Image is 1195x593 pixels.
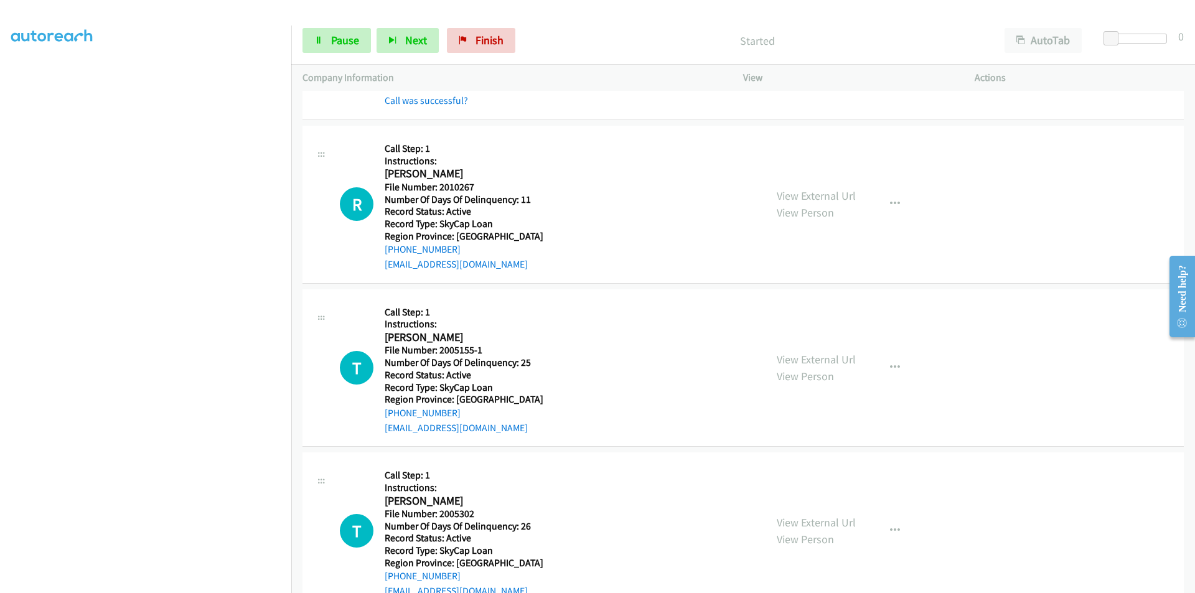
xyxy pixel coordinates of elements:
[385,243,461,255] a: [PHONE_NUMBER]
[777,205,834,220] a: View Person
[385,230,543,243] h5: Region Province: [GEOGRAPHIC_DATA]
[1178,28,1184,45] div: 0
[777,532,834,546] a: View Person
[385,557,543,569] h5: Region Province: [GEOGRAPHIC_DATA]
[743,70,952,85] p: View
[385,469,543,482] h5: Call Step: 1
[1159,247,1195,346] iframe: Resource Center
[476,33,504,47] span: Finish
[777,515,856,530] a: View External Url
[385,306,543,319] h5: Call Step: 1
[302,70,721,85] p: Company Information
[385,494,543,508] h2: [PERSON_NAME]
[385,544,543,557] h5: Record Type: SkyCap Loan
[385,381,543,394] h5: Record Type: SkyCap Loan
[385,520,543,533] h5: Number Of Days Of Delinquency: 26
[447,28,515,53] a: Finish
[385,344,543,357] h5: File Number: 2005155-1
[302,28,371,53] a: Pause
[331,33,359,47] span: Pause
[385,194,543,206] h5: Number Of Days Of Delinquency: 11
[777,352,856,367] a: View External Url
[975,70,1184,85] p: Actions
[385,330,543,345] h2: [PERSON_NAME]
[385,218,543,230] h5: Record Type: SkyCap Loan
[385,167,543,181] h2: [PERSON_NAME]
[385,181,543,194] h5: File Number: 2010267
[377,28,439,53] button: Next
[385,155,543,167] h5: Instructions:
[385,258,528,270] a: [EMAIL_ADDRESS][DOMAIN_NAME]
[385,532,543,544] h5: Record Status: Active
[385,142,543,155] h5: Call Step: 1
[385,393,543,406] h5: Region Province: [GEOGRAPHIC_DATA]
[405,33,427,47] span: Next
[532,32,982,49] p: Started
[777,369,834,383] a: View Person
[340,187,373,221] h1: R
[340,514,373,548] div: The call is yet to be attempted
[385,205,543,218] h5: Record Status: Active
[385,482,543,494] h5: Instructions:
[340,351,373,385] h1: T
[385,357,543,369] h5: Number Of Days Of Delinquency: 25
[385,407,461,419] a: [PHONE_NUMBER]
[777,189,856,203] a: View External Url
[340,514,373,548] h1: T
[385,95,468,106] a: Call was successful?
[1110,34,1167,44] div: Delay between calls (in seconds)
[385,570,461,582] a: [PHONE_NUMBER]
[385,508,543,520] h5: File Number: 2005302
[385,369,543,381] h5: Record Status: Active
[385,318,543,330] h5: Instructions:
[385,422,528,434] a: [EMAIL_ADDRESS][DOMAIN_NAME]
[1005,28,1082,53] button: AutoTab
